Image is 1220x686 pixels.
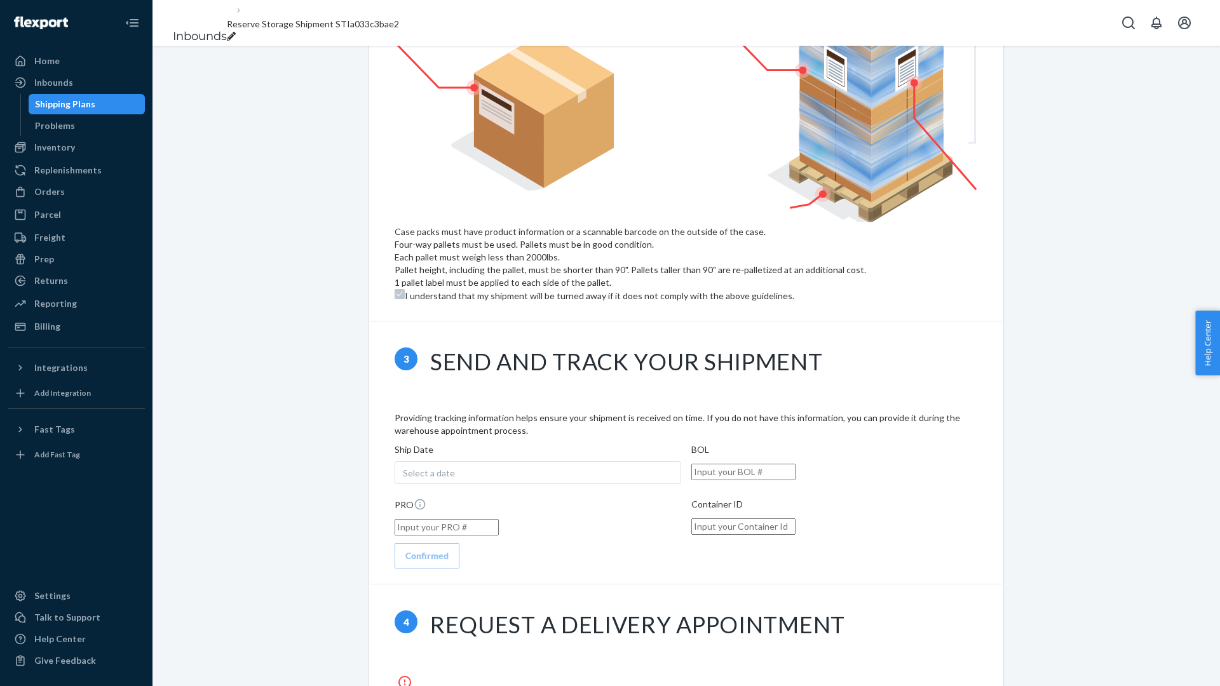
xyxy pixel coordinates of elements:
[227,18,399,29] span: Reserve Storage Shipment STIa033c3bae2
[8,419,145,440] button: Fast Tags
[691,443,709,456] label: BOL
[395,251,978,264] figcaption: Each pallet must weigh less than 2000lbs.
[395,347,417,370] span: 3
[405,549,449,562] div: Confirmed
[34,449,80,460] div: Add Fast Tag
[395,610,417,633] span: 4
[8,383,145,403] a: Add Integration
[34,208,61,221] div: Parcel
[34,231,65,244] div: Freight
[1116,10,1141,36] button: Open Search Box
[691,498,743,511] label: Container ID
[119,10,145,36] button: Close Navigation
[34,633,86,645] div: Help Center
[8,607,145,628] a: Talk to Support
[8,51,145,71] a: Home
[14,17,68,29] img: Flexport logo
[8,271,145,291] a: Returns
[34,185,65,198] div: Orders
[35,119,75,132] div: Problems
[34,387,91,398] div: Add Integration
[34,297,77,310] div: Reporting
[395,289,405,299] input: I understand that my shipment will be turned away if it does not comply with the above guidelines.
[8,650,145,671] button: Give Feedback
[395,519,499,535] input: Input your PRO #
[430,612,845,638] h1: Request a delivery appointment
[691,464,796,480] input: Input your BOL #
[430,349,823,375] h1: Send and track your shipment
[1195,311,1220,375] button: Help Center
[8,227,145,248] a: Freight
[34,320,60,333] div: Billing
[395,225,978,238] figcaption: Case packs must have product information or a scannable barcode on the outside of the case.
[405,290,794,301] span: I understand that my shipment will be turned away if it does not comply with the above guidelines.
[395,412,978,437] p: Providing tracking information helps ensure your shipment is received on time. If you do not have...
[34,253,54,266] div: Prep
[34,423,75,436] div: Fast Tags
[8,358,145,378] button: Integrations
[8,205,145,225] a: Parcel
[34,611,100,624] div: Talk to Support
[395,498,426,511] label: PRO
[8,72,145,93] a: Inbounds
[34,274,68,287] div: Returns
[395,264,978,276] figcaption: Pallet height, including the pallet, must be shorter than 90". Pallets taller than 90" are re-pal...
[29,94,146,114] a: Shipping Plans
[403,467,455,478] span: Select a date
[395,543,459,568] button: Confirmed
[8,249,145,269] a: Prep
[34,141,75,154] div: Inventory
[8,293,145,314] a: Reporting
[34,654,96,667] div: Give Feedback
[8,182,145,202] a: Orders
[8,445,145,465] a: Add Fast Tag
[395,443,681,456] p: Ship Date
[1144,10,1169,36] button: Open notifications
[35,98,95,111] div: Shipping Plans
[8,629,145,649] a: Help Center
[691,518,796,535] input: Input your Container Id
[34,164,102,177] div: Replenishments
[395,238,978,251] figcaption: Four-way pallets must be used. Pallets must be in good condition.
[8,316,145,337] a: Billing
[8,160,145,180] a: Replenishments
[29,116,146,136] a: Problems
[34,361,88,374] div: Integrations
[34,589,71,602] div: Settings
[1172,10,1197,36] button: Open account menu
[173,29,227,43] a: Inbounds
[34,55,60,67] div: Home
[8,137,145,158] a: Inventory
[395,276,978,289] figcaption: 1 pallet label must be applied to each side of the pallet.
[8,586,145,606] a: Settings
[34,76,73,89] div: Inbounds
